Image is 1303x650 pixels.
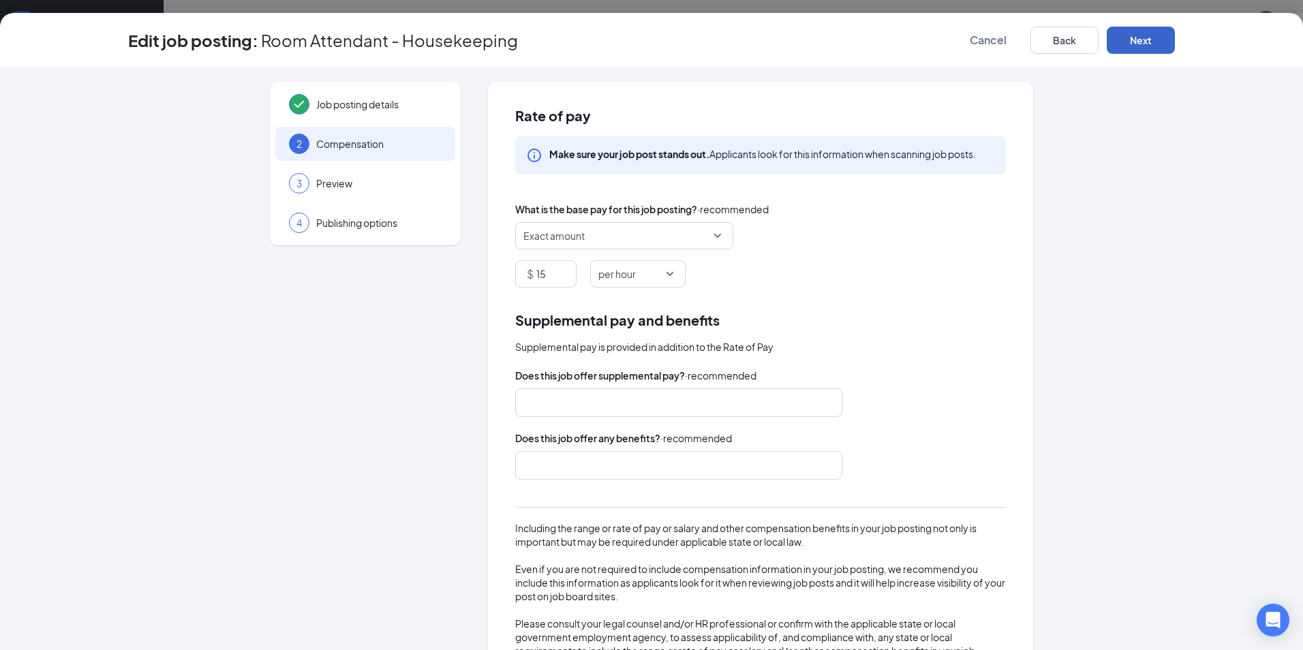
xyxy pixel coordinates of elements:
svg: Checkmark [291,96,307,112]
span: Job posting details [316,97,442,111]
div: Applicants look for this information when scanning job posts. [549,147,976,161]
span: Publishing options [316,216,442,230]
span: · recommended [685,368,756,383]
span: Rate of pay [515,109,1006,123]
span: Exact amount [523,223,585,249]
b: Make sure your job post stands out. [549,148,709,160]
span: 2 [296,137,302,151]
span: Supplemental pay is provided in addition to the Rate of Pay [515,339,773,354]
span: Compensation [316,137,442,151]
span: · recommended [660,431,732,446]
span: What is the base pay for this job posting? [515,202,697,217]
span: Does this job offer any benefits? [515,431,660,446]
span: Does this job offer supplemental pay? [515,368,685,383]
svg: Info [526,147,542,164]
h3: Edit job posting: [128,29,258,52]
span: · recommended [697,202,769,217]
div: Open Intercom Messenger [1257,604,1289,636]
button: Back [1030,27,1099,54]
span: per hour [598,261,636,287]
span: Cancel [970,33,1007,47]
span: Supplemental pay and benefits [515,309,720,330]
span: Room Attendant - Housekeeping [261,33,518,47]
span: Preview [316,176,442,190]
button: Cancel [954,27,1022,54]
span: 4 [296,216,302,230]
span: 3 [296,176,302,190]
button: Next [1107,27,1175,54]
